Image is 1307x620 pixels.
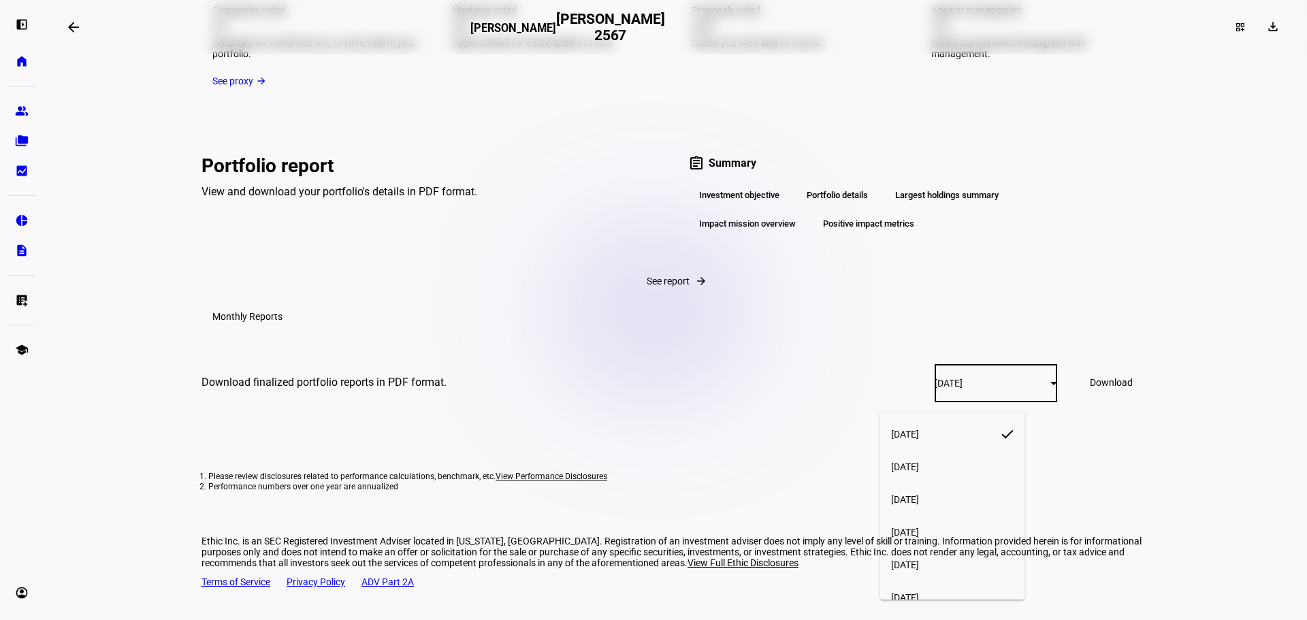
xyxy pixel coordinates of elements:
span: [DATE] [891,592,919,603]
span: [DATE] [891,461,919,472]
span: [DATE] [891,527,919,538]
span: [DATE] [891,429,919,440]
span: [DATE] [891,494,919,505]
span: [DATE] [891,559,919,570]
